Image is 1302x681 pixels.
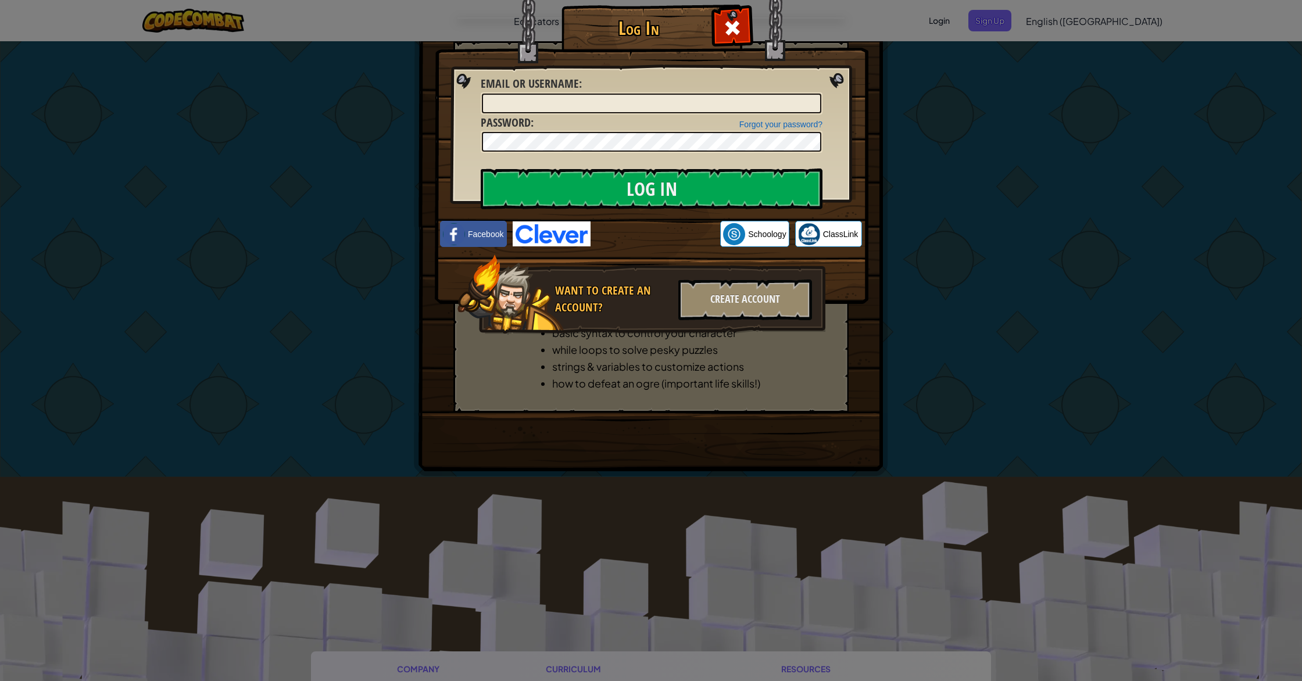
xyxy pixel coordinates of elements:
[481,76,579,91] span: Email or Username
[678,279,812,320] div: Create Account
[513,221,591,246] img: clever-logo-blue.png
[739,120,822,129] a: Forgot your password?
[468,228,503,240] span: Facebook
[481,114,534,131] label: :
[555,282,671,316] div: Want to create an account?
[723,223,745,245] img: schoology.png
[748,228,786,240] span: Schoology
[591,221,720,247] iframe: Sign in with Google Button
[443,223,465,245] img: facebook_small.png
[481,114,531,130] span: Password
[823,228,859,240] span: ClassLink
[564,18,713,38] h1: Log In
[798,223,820,245] img: classlink-logo-small.png
[481,76,582,92] label: :
[481,169,822,209] input: Log In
